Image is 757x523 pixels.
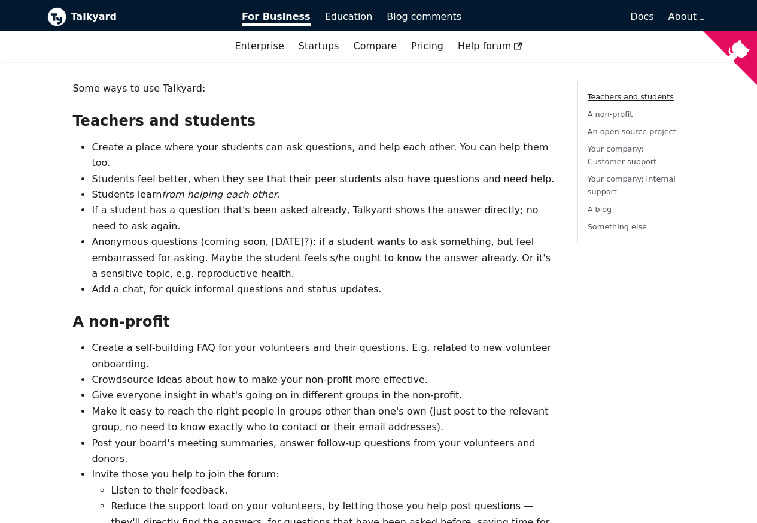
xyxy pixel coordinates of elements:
[92,140,558,171] li: Create a place where your students can ask questions, and help each other. You can help them too.
[92,202,558,234] li: If a student has a question that's been asked already, Talkyard shows the answer directly; no nee...
[47,7,66,26] img: Talkyard logo
[162,189,277,200] em: from helping each other
[325,11,373,22] span: Education
[92,404,558,436] li: Make it easy to reach the right people in groups other than one's own (just post to the relevant ...
[92,436,558,467] li: Post your board's meeting summaries, answer follow-up questions from your volunteers and donors.
[458,40,522,52] span: Help forum
[92,234,558,282] li: Anonymous questions (coming soon, [DATE]?): if a student wants to ask something, but feel embarra...
[387,11,461,22] span: Blog comments
[72,112,558,130] h2: Teachers and students
[404,36,451,56] a: Pricing
[588,174,676,196] a: Your company: Internal support
[469,7,661,27] a: Docs
[451,36,530,56] a: Help forum
[92,187,558,202] li: Students learn .
[242,11,311,26] span: For Business
[92,372,558,388] li: Crowdsource ideas about how to make your non-profit more effective.
[72,313,558,331] h2: A non-profit
[588,110,633,119] a: A non-profit
[588,144,656,166] a: Your company: Customer support
[353,40,397,52] a: Compare
[227,36,291,56] a: Enterprise
[588,92,674,101] a: Teachers and students
[71,9,226,25] b: Talkyard
[47,7,226,26] a: Talkyard logoTalkyard
[92,388,558,403] li: Give everyone insight in what's going on in different groups in the non-profit.
[92,340,558,372] li: Create a self-building FAQ for your volunteers and their questions. E.g. related to new volunteer...
[379,7,469,27] a: Blog comments
[235,7,318,27] a: For Business
[588,222,647,231] a: Something else
[111,483,558,498] li: Listen to their feedback.
[668,11,703,22] a: About
[588,127,676,136] a: An open source project
[72,81,558,96] p: Some ways to use Talkyard:
[92,282,558,297] li: Add a chat, for quick informal questions and status updates.
[291,36,346,56] a: Startups
[318,7,380,27] a: Education
[588,205,612,214] a: A blog
[92,171,558,187] li: Students feel better, when they see that their peer students also have questions and need help.
[630,11,653,22] span: Docs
